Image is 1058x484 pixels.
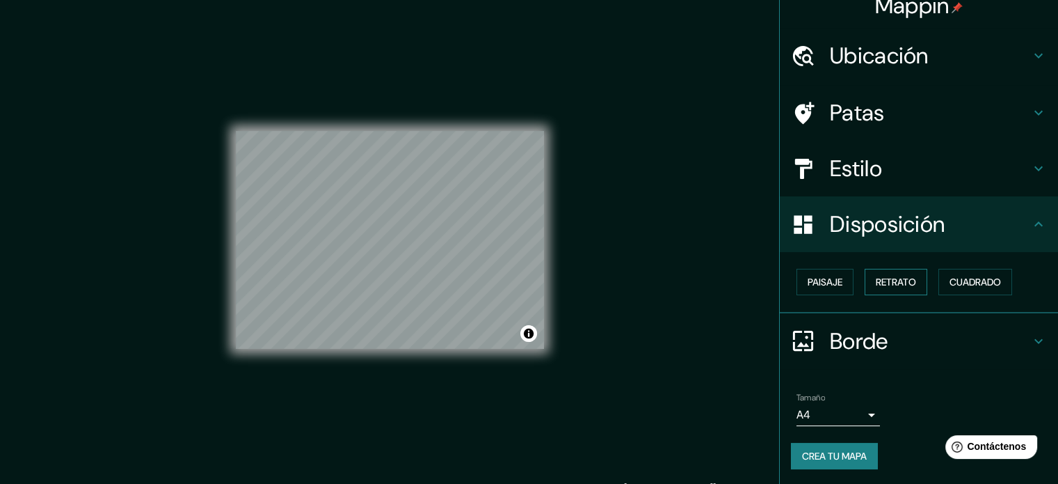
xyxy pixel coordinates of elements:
font: Disposición [830,210,945,239]
font: Borde [830,327,888,356]
font: Tamaño [796,392,825,403]
font: Retrato [876,276,916,288]
div: Patas [780,85,1058,141]
button: Paisaje [796,269,853,295]
font: Patas [830,98,885,127]
font: Cuadrado [949,276,1001,288]
iframe: Lanzador de widgets de ayuda [934,430,1043,469]
button: Cuadrado [938,269,1012,295]
font: Paisaje [808,276,842,288]
button: Crea tu mapa [791,443,878,469]
font: Estilo [830,154,882,183]
font: A4 [796,407,810,422]
button: Retrato [865,269,927,295]
div: Disposición [780,196,1058,252]
canvas: Mapa [236,131,544,349]
button: Activar o desactivar atribución [520,325,537,342]
font: Ubicación [830,41,929,70]
div: Estilo [780,141,1058,196]
div: A4 [796,404,880,426]
div: Ubicación [780,28,1058,84]
font: Crea tu mapa [802,450,867,462]
img: pin-icon.png [952,2,963,13]
div: Borde [780,313,1058,369]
